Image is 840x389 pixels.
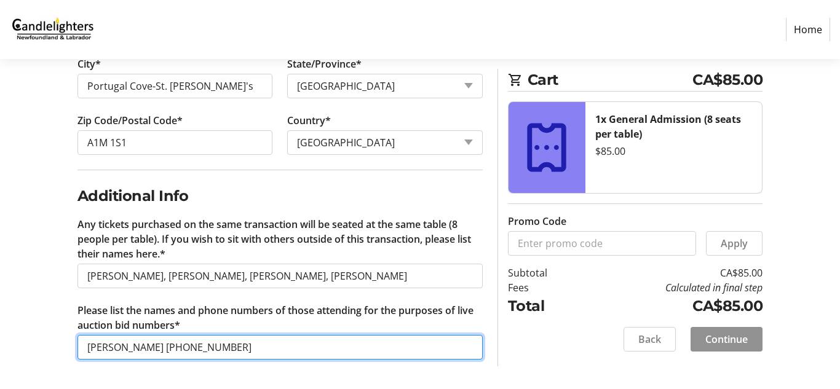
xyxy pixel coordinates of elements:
[705,332,748,347] span: Continue
[595,144,752,159] div: $85.00
[287,113,331,128] label: Country*
[77,303,483,332] label: Please list the names and phone numbers of those attending for the purposes of live auction bid n...
[786,18,830,41] a: Home
[581,280,763,295] td: Calculated in final step
[10,5,97,54] img: Candlelighters Newfoundland and Labrador's Logo
[77,57,101,71] label: City*
[706,231,763,256] button: Apply
[508,280,581,295] td: Fees
[287,57,362,71] label: State/Province*
[721,236,748,251] span: Apply
[624,327,676,352] button: Back
[77,113,183,128] label: Zip Code/Postal Code*
[77,130,273,155] input: Zip or Postal Code
[691,327,763,352] button: Continue
[595,112,741,141] strong: 1x General Admission (8 seats per table)
[77,217,483,261] label: Any tickets purchased on the same transaction will be seated at the same table (8 people per tabl...
[581,295,763,317] td: CA$85.00
[77,185,483,207] h2: Additional Info
[528,69,692,91] span: Cart
[581,265,763,280] td: CA$85.00
[508,295,581,317] td: Total
[638,332,661,347] span: Back
[508,231,696,256] input: Enter promo code
[508,265,581,280] td: Subtotal
[508,214,566,229] label: Promo Code
[692,69,763,91] span: CA$85.00
[77,74,273,98] input: City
